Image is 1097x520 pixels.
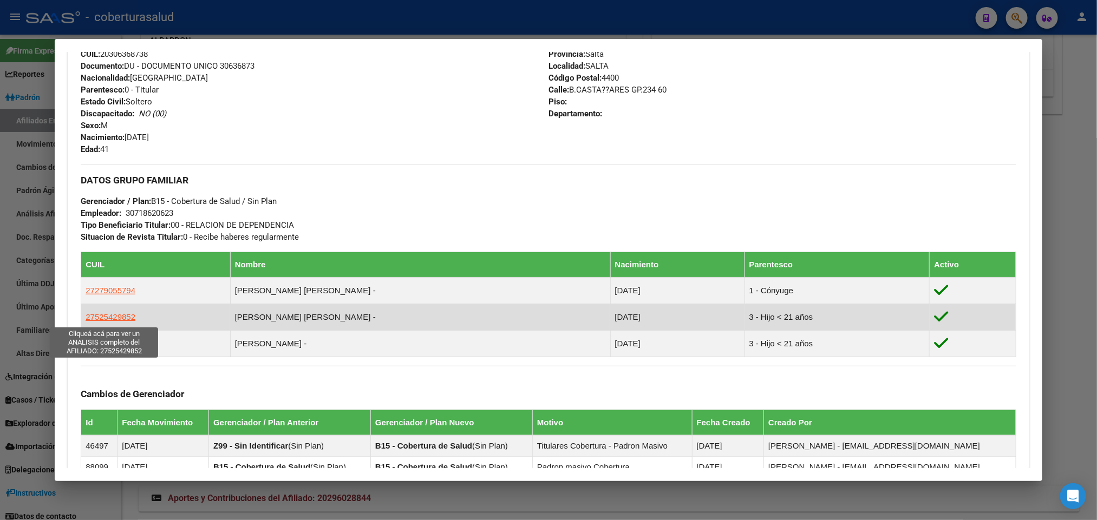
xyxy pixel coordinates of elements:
td: Titulares Cobertura - Padron Masivo [533,435,693,456]
th: Fecha Movimiento [117,410,209,435]
td: ( ) [371,456,533,477]
th: Activo [930,252,1016,278]
strong: Calle: [548,85,569,95]
span: 27509980557 [86,339,135,348]
td: [DATE] [610,304,745,331]
strong: Situacion de Revista Titular: [81,232,183,242]
td: [PERSON_NAME] - [EMAIL_ADDRESS][DOMAIN_NAME] [764,456,1016,477]
span: Sin Plan [475,462,505,471]
h3: DATOS GRUPO FAMILIAR [81,174,1016,186]
td: 88099 [81,456,117,477]
span: 4400 [548,73,619,83]
th: Creado Por [764,410,1016,435]
th: CUIL [81,252,231,278]
span: 0 - Titular [81,85,159,95]
td: 46497 [81,435,117,456]
td: [PERSON_NAME] - [230,331,610,357]
th: Parentesco [745,252,930,278]
span: B.CASTA??ARES GP.234 60 [548,85,667,95]
span: 27279055794 [86,286,135,295]
span: [GEOGRAPHIC_DATA] [81,73,208,83]
strong: B15 - Cobertura de Salud [375,441,472,450]
td: [PERSON_NAME] [PERSON_NAME] - [230,278,610,304]
i: NO (00) [139,109,166,119]
td: [DATE] [610,278,745,304]
th: Fecha Creado [692,410,764,435]
th: Nacimiento [610,252,745,278]
span: Salta [548,49,604,59]
td: ( ) [371,435,533,456]
strong: Estado Civil: [81,97,126,107]
div: Open Intercom Messenger [1060,483,1086,509]
strong: Sexo: [81,121,101,130]
td: [DATE] [692,456,764,477]
td: Padron masivo Cobertura [533,456,693,477]
strong: Z99 - Sin Identificar [213,441,288,450]
td: [PERSON_NAME] - [EMAIL_ADDRESS][DOMAIN_NAME] [764,435,1016,456]
td: 1 - Cónyuge [745,278,930,304]
strong: Localidad: [548,61,585,71]
span: 20306368738 [81,49,148,59]
span: Soltero [81,97,152,107]
strong: Piso: [548,97,567,107]
span: Sin Plan [475,441,505,450]
td: ( ) [208,435,370,456]
strong: Empleador: [81,208,121,218]
th: Motivo [533,410,693,435]
strong: Tipo Beneficiario Titular: [81,220,171,230]
span: 00 - RELACION DE DEPENDENCIA [81,220,294,230]
span: 0 - Recibe haberes regularmente [81,232,299,242]
th: Nombre [230,252,610,278]
span: 27525429852 [86,312,135,321]
strong: Edad: [81,144,100,154]
td: [DATE] [117,456,209,477]
td: 3 - Hijo < 21 años [745,331,930,357]
td: [DATE] [610,331,745,357]
span: Sin Plan [313,462,343,471]
strong: CUIL: [81,49,100,59]
strong: B15 - Cobertura de Salud [213,462,310,471]
span: DU - DOCUMENTO UNICO 30636873 [81,61,254,71]
th: Gerenciador / Plan Anterior [208,410,370,435]
td: [PERSON_NAME] [PERSON_NAME] - [230,304,610,331]
strong: Nacimiento: [81,133,125,142]
span: 41 [81,144,109,154]
span: B15 - Cobertura de Salud / Sin Plan [81,196,277,206]
strong: Departamento: [548,109,602,119]
span: SALTA [548,61,609,71]
div: 30718620623 [126,207,173,219]
span: Sin Plan [291,441,321,450]
strong: Gerenciador / Plan: [81,196,151,206]
strong: Discapacitado: [81,109,134,119]
span: [DATE] [81,133,149,142]
strong: Provincia: [548,49,585,59]
span: M [81,121,108,130]
th: Gerenciador / Plan Nuevo [371,410,533,435]
strong: Nacionalidad: [81,73,130,83]
strong: Código Postal: [548,73,602,83]
strong: B15 - Cobertura de Salud [375,462,472,471]
th: Id [81,410,117,435]
td: 3 - Hijo < 21 años [745,304,930,331]
td: [DATE] [117,435,209,456]
h3: Cambios de Gerenciador [81,388,1016,400]
strong: Documento: [81,61,124,71]
td: ( ) [208,456,370,477]
strong: Parentesco: [81,85,125,95]
td: [DATE] [692,435,764,456]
